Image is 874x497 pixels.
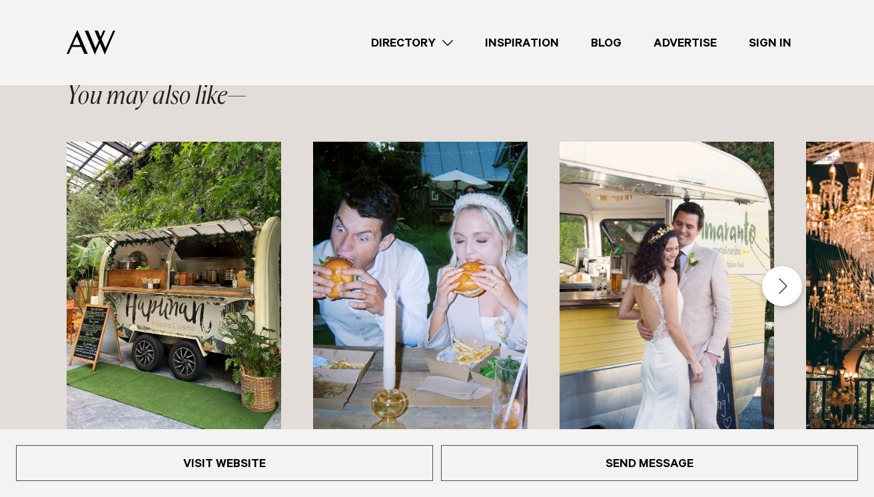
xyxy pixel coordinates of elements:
[67,142,281,429] img: Auckland Weddings Food Trucks | Hapunan
[638,34,733,52] a: Advertise
[441,445,858,481] a: Send Message
[469,34,575,52] a: Inspiration
[560,142,774,429] img: Auckland Weddings Food Trucks | Amaranto
[355,34,469,52] a: Directory
[575,34,638,52] a: Blog
[560,142,774,494] a: Auckland Weddings Food Trucks | Amaranto Food Trucks Amaranto
[313,142,528,429] img: Auckland Weddings Food Trucks | Jo Bro's Burgers
[67,83,246,110] h2: You may also like
[16,445,433,481] a: Visit Website
[67,142,281,494] a: Auckland Weddings Food Trucks | Hapunan Food Trucks Hapunan
[67,30,115,55] img: Auckland Weddings Logo
[733,34,807,52] a: Sign In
